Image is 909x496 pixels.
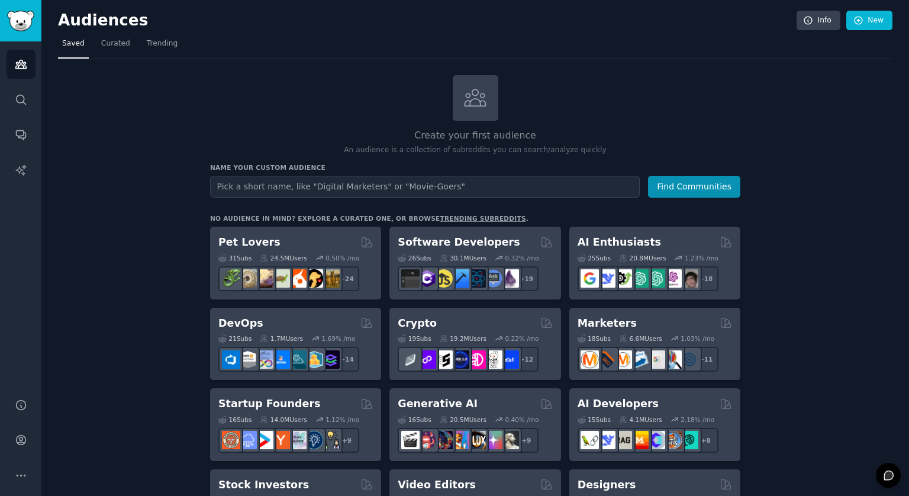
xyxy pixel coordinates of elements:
img: googleads [647,350,665,369]
img: OpenAIDev [663,269,682,288]
a: Info [797,11,840,31]
img: startup [255,431,273,449]
span: Saved [62,38,85,49]
div: + 24 [334,266,359,291]
h2: Audiences [58,11,797,30]
img: deepdream [434,431,453,449]
div: + 12 [514,347,539,372]
img: AWS_Certified_Experts [238,350,257,369]
h2: Create your first audience [210,128,740,143]
img: AIDevelopersSociety [680,431,698,449]
img: azuredevops [222,350,240,369]
div: + 11 [694,347,718,372]
div: 14.0M Users [260,416,307,424]
img: PlatformEngineers [321,350,340,369]
img: ethstaker [434,350,453,369]
img: GummySearch logo [7,11,34,31]
img: Emailmarketing [630,350,649,369]
h2: Software Developers [398,235,520,250]
div: 26 Sub s [398,254,431,262]
img: cockatiel [288,269,307,288]
div: 24.5M Users [260,254,307,262]
div: 21 Sub s [218,334,252,343]
img: Entrepreneurship [305,431,323,449]
img: growmybusiness [321,431,340,449]
img: DevOpsLinks [272,350,290,369]
img: DeepSeek [597,269,615,288]
img: DeepSeek [597,431,615,449]
div: 1.69 % /mo [322,334,356,343]
button: Find Communities [648,176,740,198]
img: AskMarketing [614,350,632,369]
a: Trending [143,34,182,59]
img: Docker_DevOps [255,350,273,369]
div: 1.03 % /mo [681,334,714,343]
span: Curated [101,38,130,49]
div: 0.50 % /mo [325,254,359,262]
h2: Pet Lovers [218,235,281,250]
p: An audience is a collection of subreddits you can search/analyze quickly [210,145,740,156]
img: Rag [614,431,632,449]
img: reactnative [468,269,486,288]
div: 1.12 % /mo [325,416,359,424]
div: 25 Sub s [578,254,611,262]
img: iOSProgramming [451,269,469,288]
img: starryai [484,431,502,449]
h2: Marketers [578,316,637,331]
img: software [401,269,420,288]
img: aivideo [401,431,420,449]
img: platformengineering [288,350,307,369]
div: 18 Sub s [578,334,611,343]
h2: Video Editors [398,478,476,492]
img: ballpython [238,269,257,288]
h2: Designers [578,478,636,492]
h2: Stock Investors [218,478,309,492]
img: ycombinator [272,431,290,449]
h2: DevOps [218,316,263,331]
a: trending subreddits [440,215,526,222]
img: AskComputerScience [484,269,502,288]
img: OnlineMarketing [680,350,698,369]
img: PetAdvice [305,269,323,288]
span: Trending [147,38,178,49]
img: SaaS [238,431,257,449]
a: Curated [97,34,134,59]
h2: Startup Founders [218,397,320,411]
img: elixir [501,269,519,288]
h2: AI Enthusiasts [578,235,661,250]
div: 1.7M Users [260,334,303,343]
div: 19 Sub s [398,334,431,343]
img: DreamBooth [501,431,519,449]
img: leopardgeckos [255,269,273,288]
img: FluxAI [468,431,486,449]
div: 1.23 % /mo [685,254,718,262]
div: 20.5M Users [440,416,486,424]
div: 16 Sub s [218,416,252,424]
div: 0.40 % /mo [505,416,539,424]
div: No audience in mind? Explore a curated one, or browse . [210,214,528,223]
img: turtle [272,269,290,288]
img: aws_cdk [305,350,323,369]
img: GoogleGeminiAI [581,269,599,288]
div: + 8 [694,428,718,453]
img: MistralAI [630,431,649,449]
img: csharp [418,269,436,288]
img: defiblockchain [468,350,486,369]
img: defi_ [501,350,519,369]
img: indiehackers [288,431,307,449]
div: + 18 [694,266,718,291]
img: 0xPolygon [418,350,436,369]
div: 4.1M Users [619,416,662,424]
h2: Crypto [398,316,437,331]
img: llmops [663,431,682,449]
h3: Name your custom audience [210,163,740,172]
input: Pick a short name, like "Digital Marketers" or "Movie-Goers" [210,176,640,198]
div: 0.32 % /mo [505,254,539,262]
img: ArtificalIntelligence [680,269,698,288]
img: sdforall [451,431,469,449]
a: New [846,11,892,31]
div: 19.2M Users [440,334,486,343]
div: 6.6M Users [619,334,662,343]
img: OpenSourceAI [647,431,665,449]
div: 16 Sub s [398,416,431,424]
